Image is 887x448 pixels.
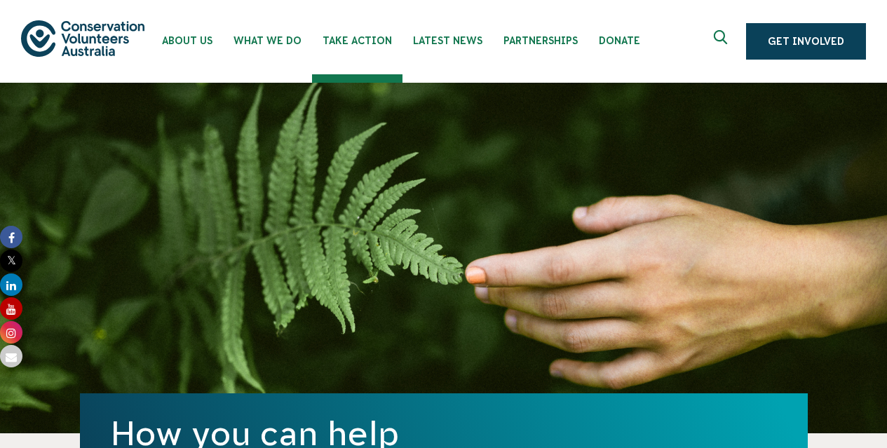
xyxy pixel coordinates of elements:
span: About Us [162,35,212,46]
span: What We Do [233,35,302,46]
button: Expand search box Close search box [705,25,739,58]
span: Partnerships [503,35,578,46]
a: Get Involved [746,23,866,60]
span: Take Action [323,35,392,46]
span: Expand search box [714,30,731,53]
span: Latest News [413,35,482,46]
img: logo.svg [21,20,144,56]
span: Donate [599,35,640,46]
